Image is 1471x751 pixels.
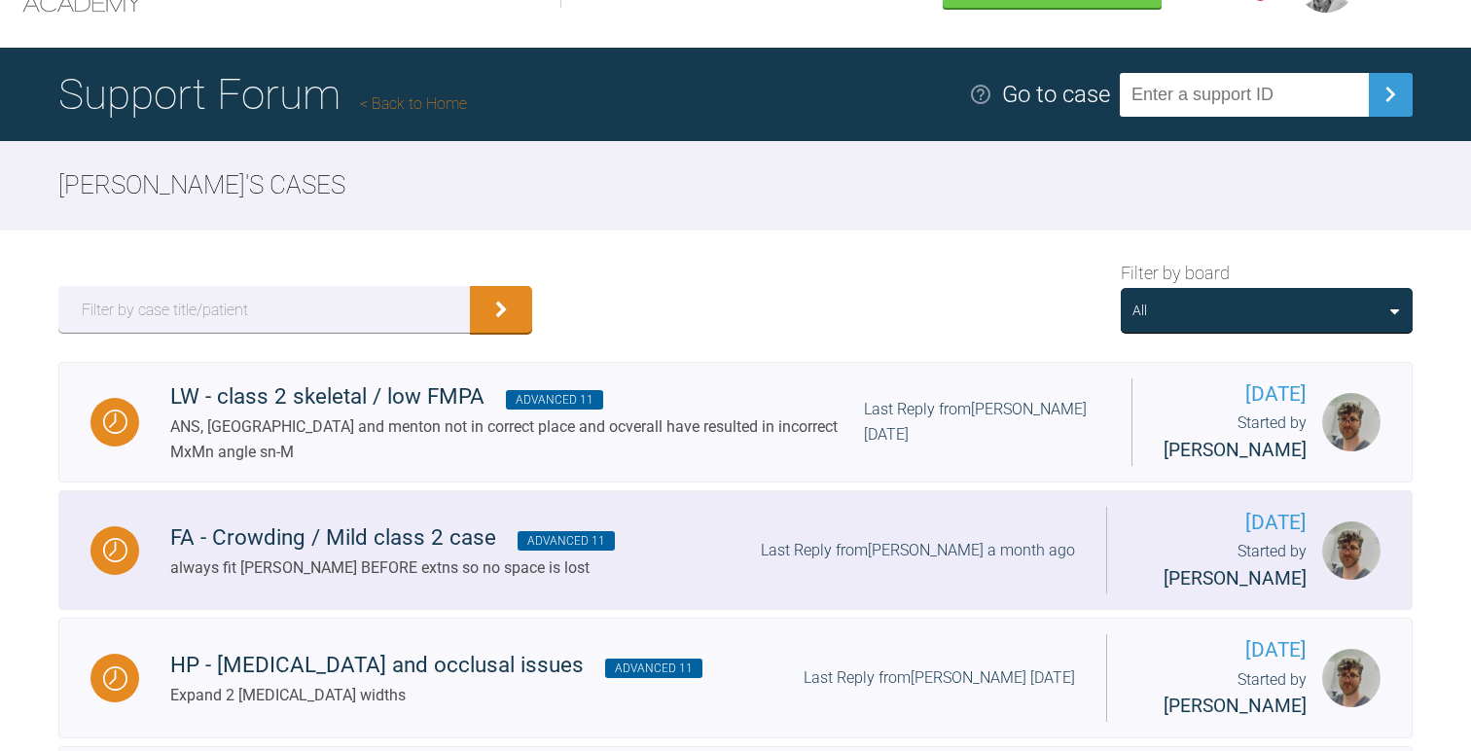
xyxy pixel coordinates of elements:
[1375,79,1406,110] img: chevronRight.28bd32b0.svg
[969,83,992,106] img: help.e70b9f3d.svg
[170,555,615,581] div: always fit [PERSON_NAME] BEFORE extns so no space is lost
[103,666,127,691] img: Waiting
[58,165,1413,206] h2: [PERSON_NAME] 's Cases
[170,414,864,464] div: ANS, [GEOGRAPHIC_DATA] and menton not in correct place and ocverall have resulted in incorrect Mx...
[1138,507,1307,539] span: [DATE]
[58,286,470,333] input: Filter by case title/patient
[360,94,467,113] a: Back to Home
[58,490,1413,611] a: WaitingFA - Crowding / Mild class 2 case Advanced 11always fit [PERSON_NAME] BEFORE extns so no s...
[170,379,864,414] div: LW - class 2 skeletal / low FMPA
[1164,378,1307,411] span: [DATE]
[1164,695,1307,717] span: [PERSON_NAME]
[1138,539,1307,593] div: Started by
[1121,260,1230,288] span: Filter by board
[804,665,1075,691] div: Last Reply from [PERSON_NAME] [DATE]
[170,648,702,683] div: HP - [MEDICAL_DATA] and occlusal issues
[1138,634,1307,666] span: [DATE]
[761,538,1075,563] div: Last Reply from [PERSON_NAME] a month ago
[170,683,702,708] div: Expand 2 [MEDICAL_DATA] widths
[518,531,615,551] span: Advanced 11
[170,520,615,555] div: FA - Crowding / Mild class 2 case
[103,538,127,562] img: Waiting
[506,390,603,410] span: Advanced 11
[1120,73,1369,117] input: Enter a support ID
[1322,521,1381,580] img: Thomas Friar
[58,60,467,128] h1: Support Forum
[1132,300,1147,321] div: All
[103,410,127,434] img: Waiting
[605,659,702,678] span: Advanced 11
[1164,439,1307,461] span: [PERSON_NAME]
[1164,411,1307,465] div: Started by
[58,362,1413,483] a: WaitingLW - class 2 skeletal / low FMPA Advanced 11ANS, [GEOGRAPHIC_DATA] and menton not in corre...
[864,397,1100,447] div: Last Reply from [PERSON_NAME] [DATE]
[1322,649,1381,707] img: Thomas Friar
[1138,667,1307,722] div: Started by
[1322,393,1381,451] img: Thomas Friar
[1002,76,1110,113] div: Go to case
[1164,567,1307,590] span: [PERSON_NAME]
[58,618,1413,738] a: WaitingHP - [MEDICAL_DATA] and occlusal issues Advanced 11Expand 2 [MEDICAL_DATA] widthsLast Repl...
